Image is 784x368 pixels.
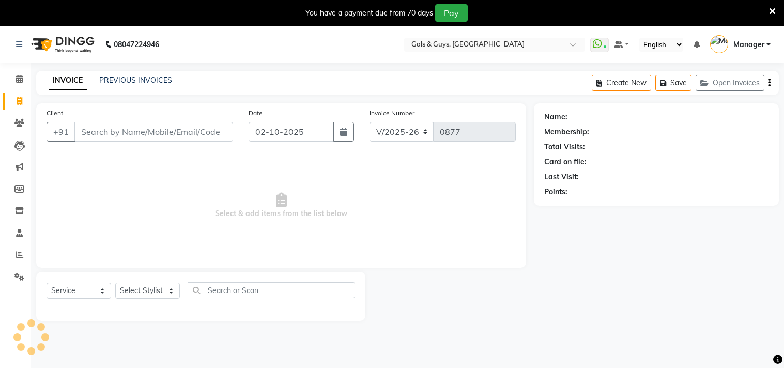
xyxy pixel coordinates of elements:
[49,71,87,90] a: INVOICE
[544,157,587,167] div: Card on file:
[592,75,651,91] button: Create New
[99,75,172,85] a: PREVIOUS INVOICES
[74,122,233,142] input: Search by Name/Mobile/Email/Code
[114,30,159,59] b: 08047224946
[710,35,728,53] img: Manager
[435,4,468,22] button: Pay
[544,142,585,152] div: Total Visits:
[544,172,579,182] div: Last Visit:
[26,30,97,59] img: logo
[305,8,433,19] div: You have a payment due from 70 days
[544,112,567,122] div: Name:
[370,109,414,118] label: Invoice Number
[188,282,355,298] input: Search or Scan
[47,154,516,257] span: Select & add items from the list below
[249,109,263,118] label: Date
[544,127,589,137] div: Membership:
[544,187,567,197] div: Points:
[47,122,75,142] button: +91
[47,109,63,118] label: Client
[696,75,764,91] button: Open Invoices
[655,75,691,91] button: Save
[733,39,764,50] span: Manager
